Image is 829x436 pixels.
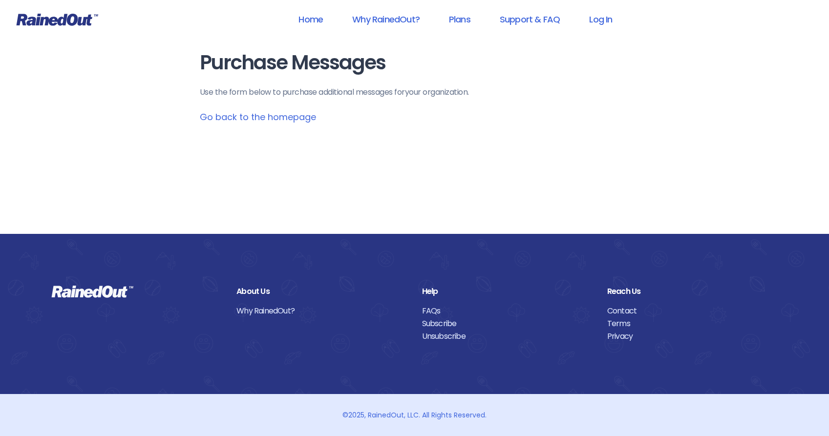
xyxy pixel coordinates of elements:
a: Why RainedOut? [236,305,407,317]
a: Home [286,8,336,30]
a: Unsubscribe [422,330,593,343]
a: Terms [607,317,778,330]
h1: Purchase Messages [200,52,630,74]
a: FAQs [422,305,593,317]
a: Support & FAQ [487,8,573,30]
p: Use the form below to purchase additional messages for your organization . [200,86,630,98]
div: Help [422,285,593,298]
a: Plans [436,8,483,30]
a: Log In [576,8,625,30]
a: Subscribe [422,317,593,330]
a: Go back to the homepage [200,111,316,123]
div: About Us [236,285,407,298]
a: Why RainedOut? [340,8,432,30]
a: Privacy [607,330,778,343]
a: Contact [607,305,778,317]
div: Reach Us [607,285,778,298]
